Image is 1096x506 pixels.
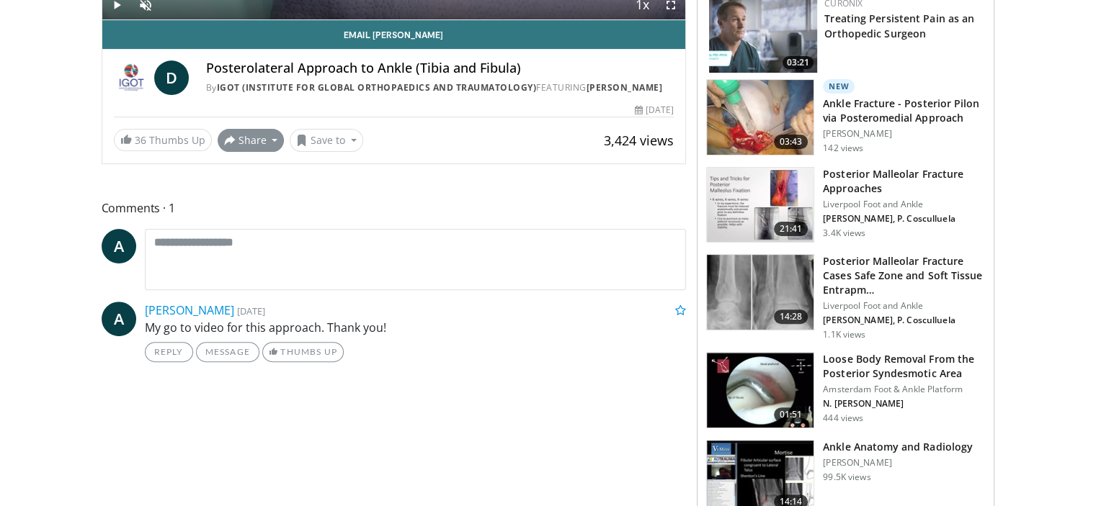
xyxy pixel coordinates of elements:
div: [DATE] [635,104,674,117]
p: [PERSON_NAME], P. Cosculluela [823,213,985,225]
h3: Ankle Anatomy and Radiology [823,440,973,454]
small: [DATE] [237,304,265,317]
a: Email [PERSON_NAME] [102,20,686,49]
a: Treating Persistent Pain as an Orthopedic Surgeon [824,12,974,40]
p: N. [PERSON_NAME] [823,398,985,410]
a: IGOT (Institute for Global Orthopaedics and Traumatology) [217,81,537,94]
button: Share [218,129,285,152]
h3: Posterior Malleolar Fracture Approaches [823,167,985,196]
p: Liverpool Foot and Ankle [823,300,985,312]
a: 03:43 New Ankle Fracture - Posterior Pilon via Posteromedial Approach [PERSON_NAME] 142 views [706,79,985,155]
img: 9ae0a341-ee7b-428a-aa0f-6a150934aaa9.150x105_q85_crop-smart_upscale.jpg [707,255,814,330]
img: 9ece6c0c-4866-4cde-94ec-9a6ce0cd60e2.png.150x105_q85_crop-smart_upscale.png [707,353,814,428]
h3: Posterior Malleolar Fracture Cases Safe Zone and Soft Tissue Entrapm… [823,254,985,297]
span: 21:41 [774,222,808,236]
p: [PERSON_NAME], P. Cosculluela [823,315,985,326]
p: 3.4K views [823,227,865,239]
p: 444 views [823,412,863,424]
button: Save to [290,129,363,152]
span: 3,424 views [604,132,674,149]
p: [PERSON_NAME] [823,128,985,140]
a: [PERSON_NAME] [587,81,663,94]
h3: Ankle Fracture - Posterior Pilon via Posteromedial Approach [823,96,985,125]
p: Liverpool Foot and Ankle [823,199,985,210]
span: 36 [135,133,146,147]
span: Comments 1 [102,199,687,217]
span: 03:21 [783,56,814,69]
a: 36 Thumbs Up [114,129,212,151]
p: 99.5K views [823,471,870,483]
a: Reply [145,342,193,362]
p: My go to video for this approach. Thank you! [145,319,687,336]
img: 3043e12c-bae1-46e5-a9ad-99d83092d7e0.150x105_q85_crop-smart_upscale.jpg [707,168,814,243]
a: [PERSON_NAME] [145,302,234,318]
a: 14:28 Posterior Malleolar Fracture Cases Safe Zone and Soft Tissue Entrapm… Liverpool Foot and An... [706,254,985,340]
a: A [102,229,136,263]
p: New [823,79,855,94]
span: 03:43 [774,135,808,149]
a: A [102,302,136,336]
img: IGOT (Institute for Global Orthopaedics and Traumatology) [114,60,148,95]
p: [PERSON_NAME] [823,457,973,469]
a: Thumbs Up [262,342,344,362]
span: 01:51 [774,407,808,422]
a: 01:51 Loose Body Removal From the Posterior Syndesmotic Area Amsterdam Foot & Ankle Platform N. [... [706,352,985,428]
a: D [154,60,189,95]
p: Amsterdam Foot & Ankle Platform [823,384,985,395]
span: 14:28 [774,310,808,324]
a: 21:41 Posterior Malleolar Fracture Approaches Liverpool Foot and Ankle [PERSON_NAME], P. Coscullu... [706,167,985,243]
h4: Posterolateral Approach to Ankle (Tibia and Fibula) [206,60,674,76]
p: 142 views [823,143,863,154]
a: Message [196,342,259,362]
p: 1.1K views [823,329,865,340]
h3: Loose Body Removal From the Posterior Syndesmotic Area [823,352,985,381]
img: e384fb8a-f4bd-410d-a5b4-472c618d94ed.150x105_q85_crop-smart_upscale.jpg [707,80,814,155]
div: By FEATURING [206,81,674,94]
